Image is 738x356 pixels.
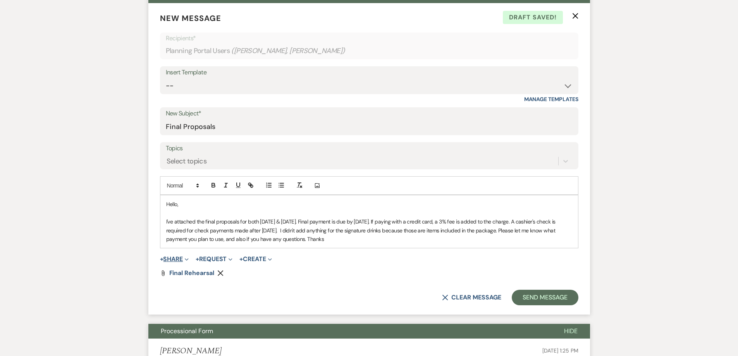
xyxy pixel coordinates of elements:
p: I've attached the final proposals for both [DATE] & [DATE]. Final payment is due by [DATE]. If pa... [166,217,572,243]
span: + [196,256,199,262]
button: Share [160,256,189,262]
div: Select topics [167,156,207,167]
p: Hello, [166,200,572,208]
div: Insert Template [166,67,573,78]
button: Hide [552,324,590,339]
div: Planning Portal Users [166,43,573,58]
a: Manage Templates [524,96,578,103]
span: + [160,256,163,262]
span: New Message [160,13,221,23]
h5: [PERSON_NAME] [160,346,223,356]
span: Processional Form [161,327,213,335]
label: Topics [166,143,573,154]
button: Request [196,256,232,262]
span: + [239,256,243,262]
span: Hide [564,327,578,335]
p: Recipients* [166,33,573,43]
button: Clear message [442,294,501,301]
button: Create [239,256,272,262]
span: Draft saved! [503,11,563,24]
label: New Subject* [166,108,573,119]
button: Send Message [512,290,578,305]
span: [DATE] 1:25 PM [542,347,578,354]
span: Final Rehearsal [169,269,215,277]
a: Final Rehearsal [169,270,215,276]
button: Processional Form [148,324,552,339]
span: ( [PERSON_NAME], [PERSON_NAME] ) [231,46,345,56]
